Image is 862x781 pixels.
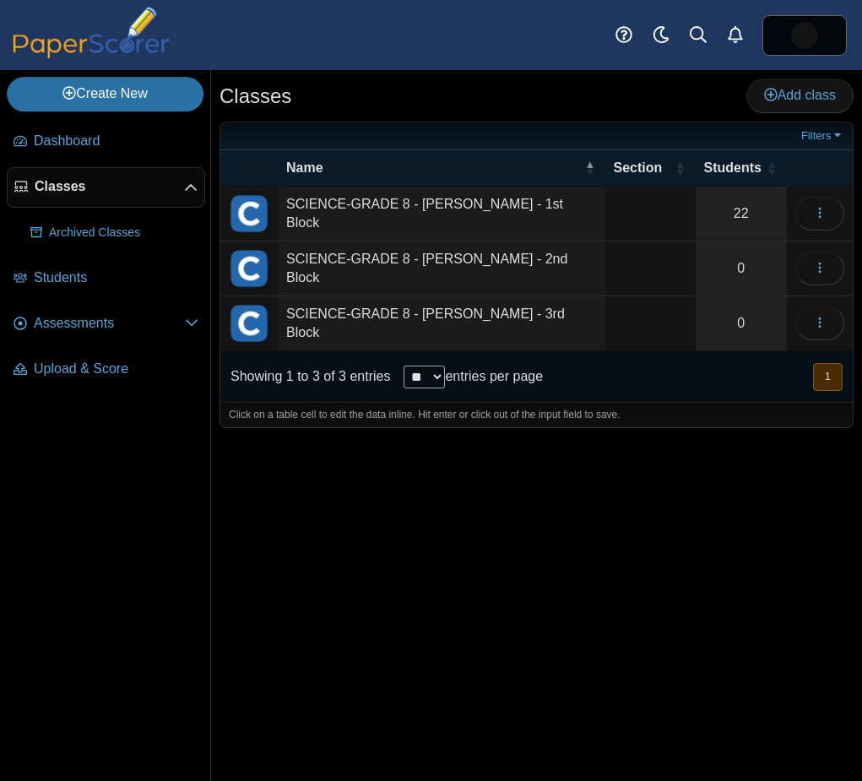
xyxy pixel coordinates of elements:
[791,22,818,49] span: Jasmine McNair
[585,150,595,186] span: Name : Activate to invert sorting
[229,303,269,344] img: External class connected through Clever
[746,79,854,112] a: Add class
[704,160,762,175] span: Students
[7,7,176,58] img: PaperScorer
[34,132,198,150] span: Dashboard
[445,369,543,383] label: entries per page
[696,241,787,296] a: 0
[797,127,848,144] a: Filters
[220,351,390,402] div: Showing 1 to 3 of 3 entries
[614,160,663,175] span: Section
[7,304,205,344] a: Assessments
[7,167,205,208] a: Classes
[220,82,291,111] h1: Classes
[220,402,853,427] div: Click on a table cell to edit the data inline. Hit enter or click out of the input field to save.
[696,187,787,241] a: 22
[278,241,605,296] td: SCIENCE-GRADE 8 - [PERSON_NAME] - 2nd Block
[7,258,205,299] a: Students
[34,268,198,287] span: Students
[811,363,843,391] nav: pagination
[764,88,836,102] span: Add class
[7,350,205,390] a: Upload & Score
[791,22,818,49] img: ps.74CSeXsONR1xs8MJ
[813,363,843,391] button: 1
[35,177,184,196] span: Classes
[7,46,176,61] a: PaperScorer
[7,122,205,162] a: Dashboard
[696,296,787,350] a: 0
[229,193,269,234] img: External class connected through Clever
[34,314,185,333] span: Assessments
[24,213,205,253] a: Archived Classes
[675,150,686,186] span: Section : Activate to sort
[49,225,198,241] span: Archived Classes
[229,248,269,289] img: External class connected through Clever
[278,187,605,241] td: SCIENCE-GRADE 8 - [PERSON_NAME] - 1st Block
[278,296,605,351] td: SCIENCE-GRADE 8 - [PERSON_NAME] - 3rd Block
[286,160,323,175] span: Name
[34,360,198,378] span: Upload & Score
[762,15,847,56] a: ps.74CSeXsONR1xs8MJ
[717,17,754,54] a: Alerts
[767,150,777,186] span: Students : Activate to sort
[7,77,203,111] a: Create New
